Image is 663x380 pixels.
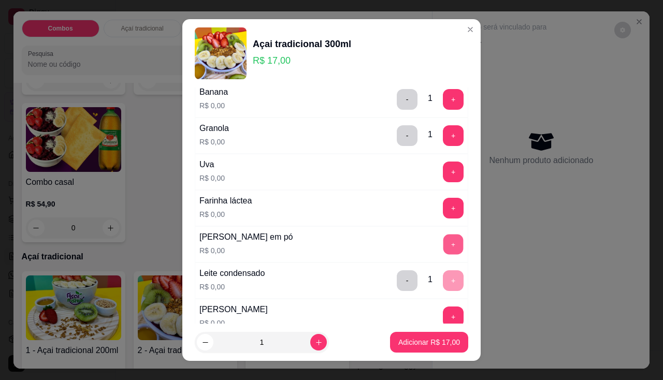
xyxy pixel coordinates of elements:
[462,21,479,38] button: Close
[199,158,225,171] div: Uva
[199,86,228,98] div: Banana
[443,162,464,182] button: add
[428,273,433,286] div: 1
[310,334,327,350] button: increase-product-quantity
[199,245,293,256] p: R$ 0,00
[199,267,265,280] div: Leite condensado
[390,332,468,353] button: Adicionar R$ 17,00
[199,282,265,292] p: R$ 0,00
[199,303,268,316] div: [PERSON_NAME]
[199,122,229,135] div: Granola
[253,53,351,68] p: R$ 17,00
[199,209,252,220] p: R$ 0,00
[199,318,268,328] p: R$ 0,00
[397,270,417,291] button: delete
[397,89,417,110] button: delete
[398,337,460,347] p: Adicionar R$ 17,00
[253,37,351,51] div: Açai tradicional 300ml
[428,128,433,141] div: 1
[443,198,464,218] button: add
[199,231,293,243] div: [PERSON_NAME] em pó
[195,27,247,79] img: product-image
[443,306,464,327] button: add
[199,100,228,111] p: R$ 0,00
[428,92,433,105] div: 1
[199,137,229,147] p: R$ 0,00
[443,125,464,146] button: add
[197,334,213,350] button: decrease-product-quantity
[443,89,464,110] button: add
[397,125,417,146] button: delete
[443,234,464,254] button: add
[199,173,225,183] p: R$ 0,00
[199,195,252,207] div: Farinha láctea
